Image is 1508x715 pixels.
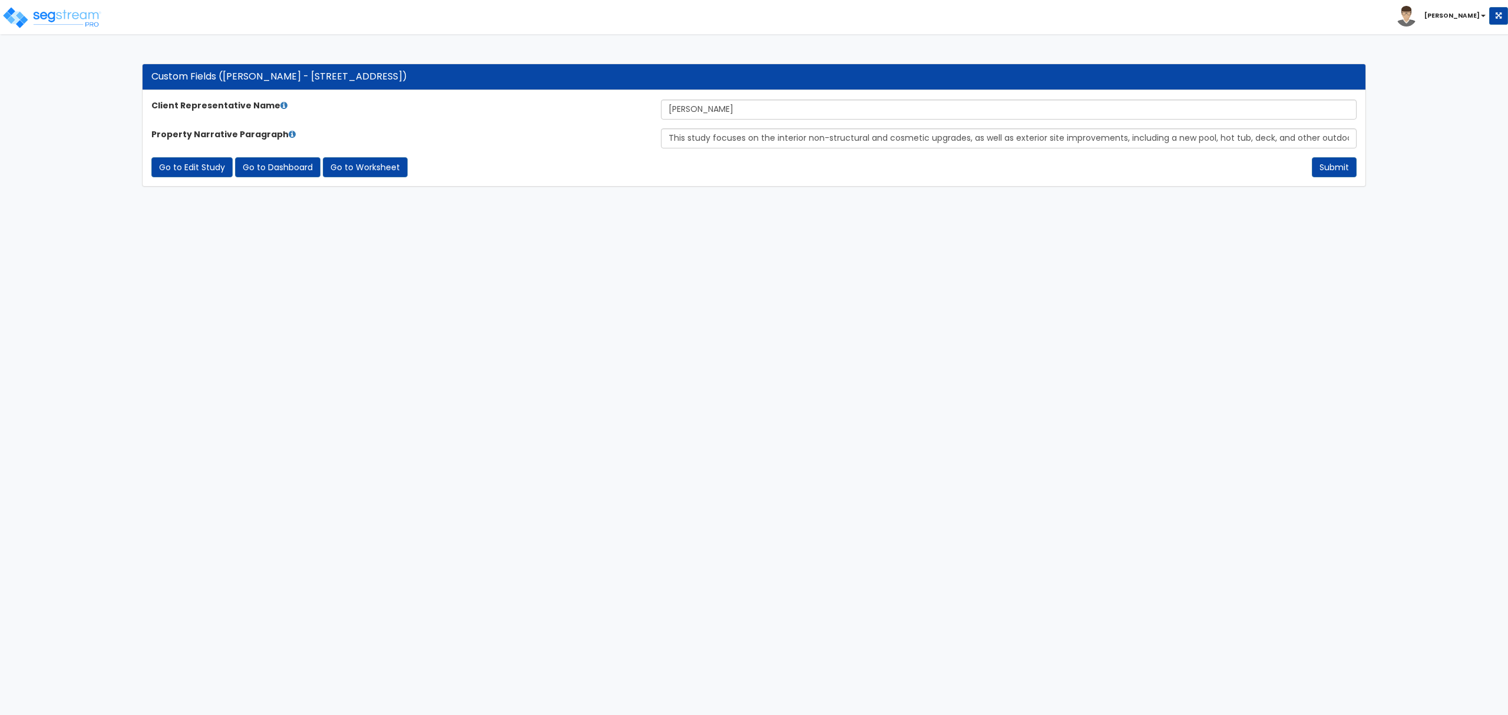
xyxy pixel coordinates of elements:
[151,157,233,177] a: Go to Edit Study
[151,70,1357,84] div: Custom Fields ([PERSON_NAME] - [STREET_ADDRESS])
[1396,6,1417,27] img: avatar.png
[323,157,408,177] a: Go to Worksheet
[2,6,102,29] img: logo_pro_r.png
[143,100,652,111] label: Client Representative Name
[1312,157,1357,177] button: Submit
[143,128,652,140] label: Property Narrative Paragraph
[289,130,296,138] i: {{ prop_narrative_paragraph }}
[1424,11,1480,20] b: [PERSON_NAME]
[280,101,287,110] i: {{ client_rep_name }}
[235,157,320,177] a: Go to Dashboard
